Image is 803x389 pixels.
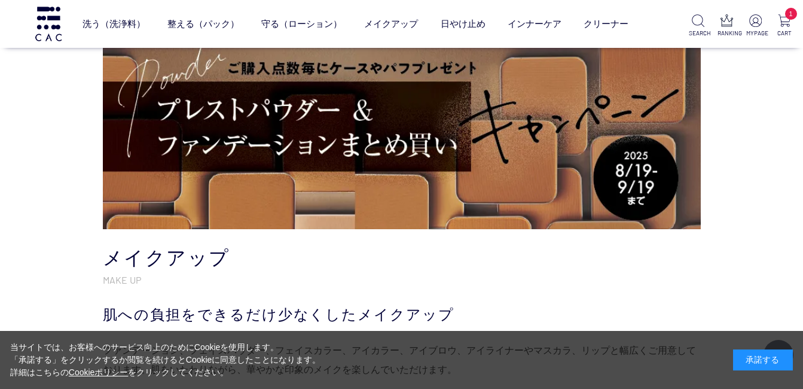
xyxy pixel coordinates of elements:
[584,8,628,39] a: クリーナー
[689,29,707,38] p: SEARCH
[364,8,418,39] a: メイクアップ
[717,14,736,38] a: RANKING
[508,8,561,39] a: インナーケア
[83,8,145,39] a: 洗う（洗浄料）
[441,8,486,39] a: 日やけ止め
[261,8,342,39] a: 守る（ローション）
[717,29,736,38] p: RANKING
[10,341,321,379] div: 当サイトでは、お客様へのサービス向上のためにCookieを使用します。 「承諾する」をクリックするか閲覧を続けるとCookieに同意したことになります。 詳細はこちらの をクリックしてください。
[689,14,707,38] a: SEARCH
[733,350,793,370] div: 承諾する
[775,29,793,38] p: CART
[167,8,239,39] a: 整える（パック）
[103,273,701,286] p: MAKE UP
[103,245,701,271] h1: メイクアップ
[775,14,793,38] a: 1 CART
[33,7,63,41] img: logo
[69,367,129,377] a: Cookieポリシー
[103,304,701,326] div: 肌への負担をできるだけ少なくしたメイクアップ
[746,29,765,38] p: MYPAGE
[785,8,797,20] span: 1
[746,14,765,38] a: MYPAGE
